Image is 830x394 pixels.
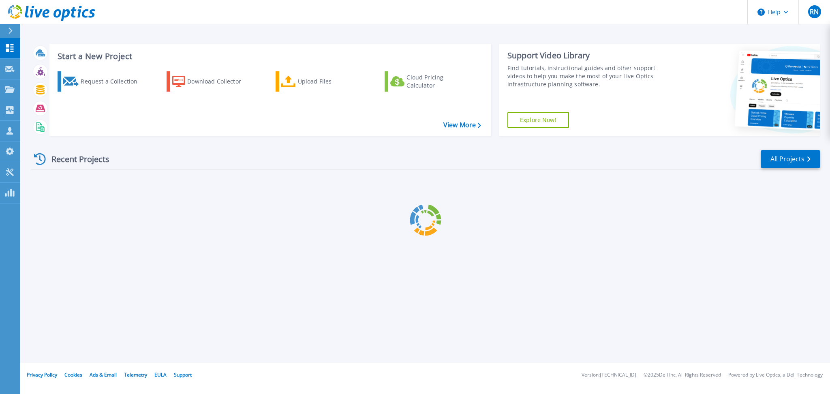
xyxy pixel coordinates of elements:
[174,371,192,378] a: Support
[507,112,569,128] a: Explore Now!
[124,371,147,378] a: Telemetry
[31,149,120,169] div: Recent Projects
[90,371,117,378] a: Ads & Email
[167,71,257,92] a: Download Collector
[507,50,672,61] div: Support Video Library
[507,64,672,88] div: Find tutorials, instructional guides and other support videos to help you make the most of your L...
[406,73,471,90] div: Cloud Pricing Calculator
[298,73,363,90] div: Upload Files
[761,150,820,168] a: All Projects
[810,9,819,15] span: RN
[582,373,636,378] li: Version: [TECHNICAL_ID]
[27,371,57,378] a: Privacy Policy
[81,73,145,90] div: Request a Collection
[58,71,148,92] a: Request a Collection
[58,52,481,61] h3: Start a New Project
[154,371,167,378] a: EULA
[276,71,366,92] a: Upload Files
[644,373,721,378] li: © 2025 Dell Inc. All Rights Reserved
[443,121,481,129] a: View More
[187,73,252,90] div: Download Collector
[385,71,475,92] a: Cloud Pricing Calculator
[728,373,823,378] li: Powered by Live Optics, a Dell Technology
[64,371,82,378] a: Cookies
